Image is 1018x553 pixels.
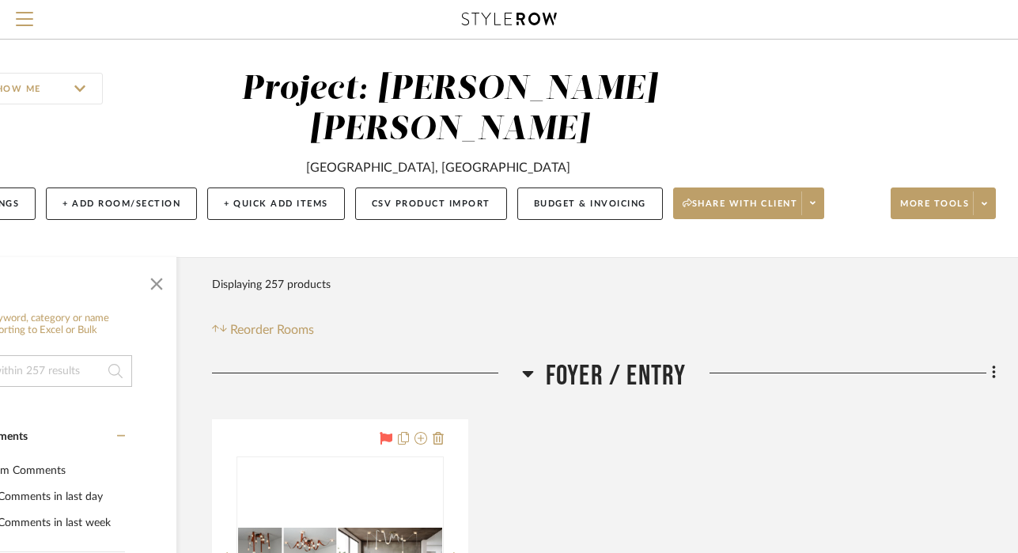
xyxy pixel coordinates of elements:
button: More tools [891,187,996,219]
button: + Quick Add Items [207,187,345,220]
span: Reorder Rooms [230,320,314,339]
div: [GEOGRAPHIC_DATA], [GEOGRAPHIC_DATA] [306,158,570,177]
div: Project: [PERSON_NAME] [PERSON_NAME] [241,73,657,146]
button: CSV Product Import [355,187,507,220]
button: Close [141,265,172,297]
button: + Add Room/Section [46,187,197,220]
button: Share with client [673,187,825,219]
span: More tools [900,198,969,222]
button: Budget & Invoicing [517,187,663,220]
span: Share with client [683,198,798,222]
div: Displaying 257 products [212,269,331,301]
span: Foyer / Entry [546,359,687,393]
button: Reorder Rooms [212,320,314,339]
